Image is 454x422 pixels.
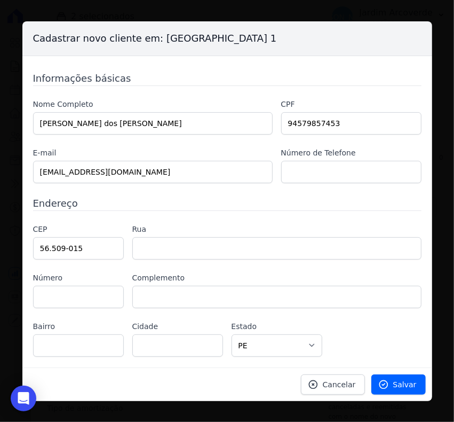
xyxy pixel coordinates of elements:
label: Número [33,272,124,284]
label: CEP [33,224,124,235]
label: E-mail [33,147,273,159]
span: Cancelar [323,379,356,390]
label: Estado [232,321,322,332]
div: Open Intercom Messenger [11,386,36,411]
h3: Informações básicas [33,71,421,85]
span: Salvar [393,379,417,390]
label: Rua [132,224,421,235]
label: CPF [281,99,421,110]
label: Bairro [33,321,124,332]
label: Nome Completo [33,99,273,110]
a: Salvar [371,374,426,395]
h3: Endereço [33,196,421,210]
label: Cidade [132,321,223,332]
h3: Cadastrar novo cliente em: [GEOGRAPHIC_DATA] 1 [22,21,432,56]
a: Cancelar [301,374,365,395]
input: 00.000-000 [33,237,124,260]
label: Número de Telefone [281,147,421,159]
label: Complemento [132,272,421,284]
